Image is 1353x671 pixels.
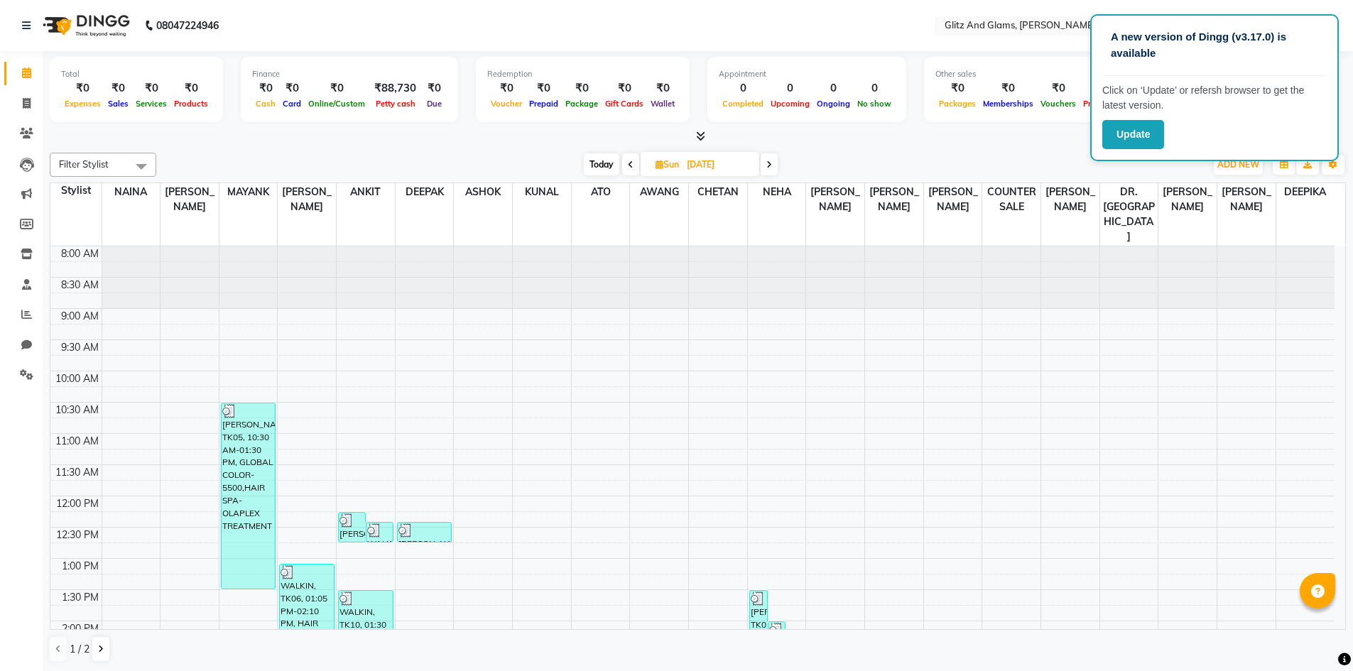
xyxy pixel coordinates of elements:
[572,183,630,201] span: ATO
[369,80,422,97] div: ₹88,730
[602,99,647,109] span: Gift Cards
[53,465,102,480] div: 11:30 AM
[487,99,526,109] span: Voucher
[1293,614,1339,657] iframe: chat widget
[104,99,132,109] span: Sales
[170,99,212,109] span: Products
[59,158,109,170] span: Filter Stylist
[61,68,212,80] div: Total
[562,80,602,97] div: ₹0
[813,80,854,97] div: 0
[58,309,102,324] div: 9:00 AM
[278,183,336,216] span: [PERSON_NAME]
[161,183,219,216] span: [PERSON_NAME]
[652,159,683,170] span: Sun
[689,183,747,201] span: CHETAN
[1214,155,1263,175] button: ADD NEW
[53,496,102,511] div: 12:00 PM
[1037,99,1080,109] span: Vouchers
[422,80,447,97] div: ₹0
[156,6,219,45] b: 08047224946
[398,523,452,542] div: [PERSON_NAME] JI, TK04, 12:25 PM-12:45 PM, SHAVE/[PERSON_NAME] TRIM-350
[279,80,305,97] div: ₹0
[1102,83,1327,113] p: Click on ‘Update’ or refersh browser to get the latest version.
[1080,80,1120,97] div: ₹0
[813,99,854,109] span: Ongoing
[602,80,647,97] div: ₹0
[526,80,562,97] div: ₹0
[53,528,102,542] div: 12:30 PM
[854,99,895,109] span: No show
[806,183,864,216] span: [PERSON_NAME]
[170,80,212,97] div: ₹0
[53,403,102,418] div: 10:30 AM
[454,183,512,201] span: ASHOK
[70,642,89,657] span: 1 / 2
[1041,183,1099,216] span: [PERSON_NAME]
[719,80,767,97] div: 0
[36,6,134,45] img: logo
[337,183,395,201] span: ANKIT
[53,371,102,386] div: 10:00 AM
[584,153,619,175] span: Today
[59,590,102,605] div: 1:30 PM
[252,80,279,97] div: ₹0
[132,99,170,109] span: Services
[1217,183,1276,216] span: [PERSON_NAME]
[396,183,454,201] span: DEEPAK
[513,183,571,201] span: KUNAL
[58,246,102,261] div: 8:00 AM
[339,513,365,542] div: [PERSON_NAME], TK02, 12:15 PM-12:45 PM, KIDS HAIR CUT (UPTO 5 YEARS)-500
[935,99,979,109] span: Packages
[59,621,102,636] div: 2:00 PM
[487,80,526,97] div: ₹0
[58,340,102,355] div: 9:30 AM
[767,80,813,97] div: 0
[647,80,678,97] div: ₹0
[1102,120,1164,149] button: Update
[53,434,102,449] div: 11:00 AM
[1217,159,1259,170] span: ADD NEW
[252,68,447,80] div: Finance
[59,559,102,574] div: 1:00 PM
[1037,80,1080,97] div: ₹0
[279,99,305,109] span: Card
[104,80,132,97] div: ₹0
[526,99,562,109] span: Prepaid
[854,80,895,97] div: 0
[305,80,369,97] div: ₹0
[487,68,678,80] div: Redemption
[222,403,276,589] div: [PERSON_NAME], TK05, 10:30 AM-01:30 PM, GLOBAL COLOR-5500,HAIR SPA-OLAPLEX TREATMENT
[719,99,767,109] span: Completed
[683,154,754,175] input: 2025-08-31
[423,99,445,109] span: Due
[935,68,1165,80] div: Other sales
[1111,29,1318,61] p: A new version of Dingg (v3.17.0) is available
[935,80,979,97] div: ₹0
[280,564,334,630] div: WALKIN, TK06, 01:05 PM-02:10 PM, HAIR CUT-800,SHAVE/[PERSON_NAME] TRIM-350
[647,99,678,109] span: Wallet
[1276,183,1335,201] span: DEEPIKA
[924,183,982,216] span: [PERSON_NAME]
[132,80,170,97] div: ₹0
[630,183,688,201] span: AWANG
[979,80,1037,97] div: ₹0
[982,183,1040,216] span: COUNTER SALE
[102,183,161,201] span: NAINA
[305,99,369,109] span: Online/Custom
[219,183,278,201] span: MAYANK
[366,523,393,542] div: WALKIN, TK01, 12:25 PM-12:45 PM, SHAVE/[PERSON_NAME] TRIM-350
[562,99,602,109] span: Package
[61,99,104,109] span: Expenses
[1158,183,1217,216] span: [PERSON_NAME]
[61,80,104,97] div: ₹0
[252,99,279,109] span: Cash
[767,99,813,109] span: Upcoming
[979,99,1037,109] span: Memberships
[58,278,102,293] div: 8:30 AM
[372,99,419,109] span: Petty cash
[865,183,923,216] span: [PERSON_NAME]
[1100,183,1158,246] span: DR. [GEOGRAPHIC_DATA]
[50,183,102,198] div: Stylist
[748,183,806,201] span: NEHA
